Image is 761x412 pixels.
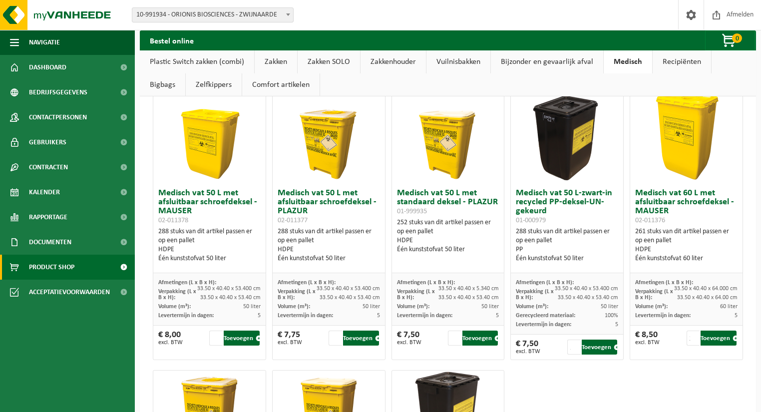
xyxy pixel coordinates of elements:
[496,313,499,319] span: 5
[705,30,755,50] button: 0
[555,286,618,292] span: 33.50 x 40.40 x 53.400 cm
[279,84,379,184] img: 02-011377
[158,227,261,263] div: 288 stuks van dit artikel passen er op een pallet
[732,33,742,43] span: 0
[517,84,617,184] img: 01-000979
[397,331,421,346] div: € 7,50
[635,217,665,224] span: 02-011376
[635,331,660,346] div: € 8,50
[29,30,60,55] span: Navigatie
[438,295,499,301] span: 33.50 x 40.40 x 53.40 cm
[317,286,380,292] span: 33.50 x 40.40 x 53.400 cm
[255,50,297,73] a: Zakken
[278,289,316,301] span: Verpakking (L x B x H):
[197,286,261,292] span: 33.50 x 40.40 x 53.400 cm
[653,50,711,73] a: Recipiënten
[601,304,618,310] span: 50 liter
[29,230,71,255] span: Documenten
[516,340,540,355] div: € 7,50
[720,304,738,310] span: 60 liter
[426,50,490,73] a: Vuilnisbakken
[516,217,546,224] span: 01-000979
[158,280,216,286] span: Afmetingen (L x B x H):
[516,227,618,263] div: 288 stuks van dit artikel passen er op een pallet
[635,227,738,263] div: 261 stuks van dit artikel passen er op een pallet
[243,304,261,310] span: 50 liter
[397,280,455,286] span: Afmetingen (L x B x H):
[29,55,66,80] span: Dashboard
[735,313,738,319] span: 5
[677,295,738,301] span: 33.50 x 40.40 x 64.00 cm
[635,280,693,286] span: Afmetingen (L x B x H):
[158,289,196,301] span: Verpakking (L x B x H):
[438,286,499,292] span: 33.50 x 40.40 x 5.340 cm
[516,349,540,355] span: excl. BTW
[278,313,333,319] span: Levertermijn in dagen:
[320,295,380,301] span: 33.50 x 40.40 x 53.40 cm
[516,289,554,301] span: Verpakking (L x B x H):
[516,304,548,310] span: Volume (m³):
[132,8,293,22] span: 10-991934 - ORIONIS BIOSCIENCES - ZWIJNAARDE
[397,289,435,301] span: Verpakking (L x B x H):
[29,180,60,205] span: Kalender
[209,331,223,346] input: 1
[29,155,68,180] span: Contracten
[140,50,254,73] a: Plastic Switch zakken (combi)
[491,50,603,73] a: Bijzonder en gevaarlijk afval
[278,189,380,225] h3: Medisch vat 50 L met afsluitbaar schroefdeksel - PLAZUR
[158,189,261,225] h3: Medisch vat 50 L met afsluitbaar schroefdeksel - MAUSER
[397,313,452,319] span: Levertermijn in dagen:
[462,331,498,346] button: Toevoegen
[278,217,308,224] span: 02-011377
[132,7,294,22] span: 10-991934 - ORIONIS BIOSCIENCES - ZWIJNAARDE
[637,84,737,184] img: 02-011376
[158,217,188,224] span: 02-011378
[258,313,261,319] span: 5
[516,322,571,328] span: Levertermijn in dagen:
[343,331,379,346] button: Toevoegen
[516,313,575,319] span: Gerecycleerd materiaal:
[200,295,261,301] span: 33.50 x 40.40 x 53.40 cm
[361,50,426,73] a: Zakkenhouder
[635,254,738,263] div: Één kunststofvat 60 liter
[278,254,380,263] div: Één kunststofvat 50 liter
[516,280,574,286] span: Afmetingen (L x B x H):
[29,80,87,105] span: Bedrijfsgegevens
[567,340,581,355] input: 1
[516,254,618,263] div: Één kunststofvat 50 liter
[397,340,421,346] span: excl. BTW
[29,280,110,305] span: Acceptatievoorwaarden
[516,245,618,254] div: PP
[278,280,336,286] span: Afmetingen (L x B x H):
[278,227,380,263] div: 288 stuks van dit artikel passen er op een pallet
[224,331,260,346] button: Toevoegen
[615,322,618,328] span: 5
[604,50,652,73] a: Medisch
[29,130,66,155] span: Gebruikers
[582,340,618,355] button: Toevoegen
[242,73,320,96] a: Comfort artikelen
[278,245,380,254] div: HDPE
[159,84,259,184] img: 02-011378
[635,189,738,225] h3: Medisch vat 60 L met afsluitbaar schroefdeksel - MAUSER
[158,304,191,310] span: Volume (m³):
[397,236,499,245] div: HDPE
[158,331,183,346] div: € 8,00
[635,313,691,319] span: Levertermijn in dagen:
[481,304,499,310] span: 50 liter
[687,331,700,346] input: 1
[186,73,242,96] a: Zelfkippers
[377,313,380,319] span: 5
[158,313,214,319] span: Levertermijn in dagen:
[397,208,427,215] span: 01-999935
[158,254,261,263] div: Één kunststofvat 50 liter
[158,245,261,254] div: HDPE
[398,84,498,184] img: 01-999935
[397,245,499,254] div: Één kunststofvat 50 liter
[397,218,499,254] div: 252 stuks van dit artikel passen er op een pallet
[635,245,738,254] div: HDPE
[635,289,673,301] span: Verpakking (L x B x H):
[605,313,618,319] span: 100%
[397,304,429,310] span: Volume (m³):
[140,73,185,96] a: Bigbags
